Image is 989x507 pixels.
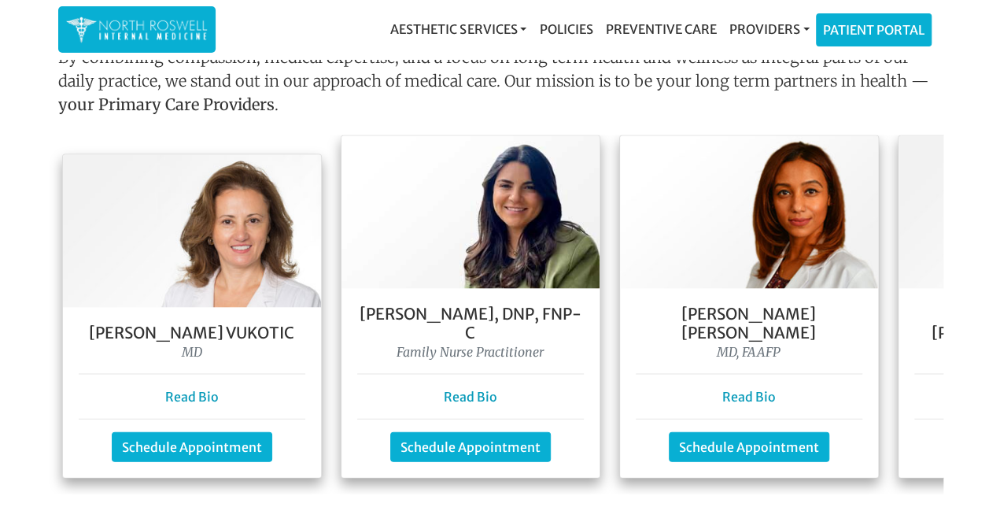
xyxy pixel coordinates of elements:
[397,343,544,359] i: Family Nurse Practitioner
[384,13,533,45] a: Aesthetic Services
[620,135,878,288] img: Dr. Farah Mubarak Ali MD, FAAFP
[817,14,931,46] a: Patient Portal
[182,343,202,359] i: MD
[717,343,780,359] i: MD, FAAFP
[112,431,272,461] a: Schedule Appointment
[444,388,497,404] a: Read Bio
[66,14,208,45] img: North Roswell Internal Medicine
[79,323,305,342] h5: [PERSON_NAME] Vukotic
[636,304,862,342] h5: [PERSON_NAME] [PERSON_NAME]
[63,154,321,307] img: Dr. Goga Vukotis
[669,431,829,461] a: Schedule Appointment
[58,94,275,113] strong: your Primary Care Providers
[533,13,599,45] a: Policies
[165,388,219,404] a: Read Bio
[390,431,551,461] a: Schedule Appointment
[599,13,722,45] a: Preventive Care
[722,13,815,45] a: Providers
[357,304,584,342] h5: [PERSON_NAME], DNP, FNP- C
[58,45,932,122] p: By combining compassion, medical expertise, and a focus on long term health and wellness as integ...
[722,388,776,404] a: Read Bio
